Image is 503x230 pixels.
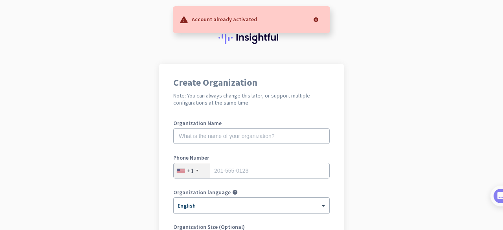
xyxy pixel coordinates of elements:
label: Phone Number [173,155,330,160]
p: Account already activated [192,15,257,23]
label: Organization language [173,190,231,195]
div: +1 [187,167,194,175]
label: Organization Size (Optional) [173,224,330,230]
input: What is the name of your organization? [173,128,330,144]
img: Insightful [218,31,285,44]
i: help [232,190,238,195]
input: 201-555-0123 [173,163,330,178]
h2: Note: You can always change this later, or support multiple configurations at the same time [173,92,330,106]
h1: Create Organization [173,78,330,87]
label: Organization Name [173,120,330,126]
